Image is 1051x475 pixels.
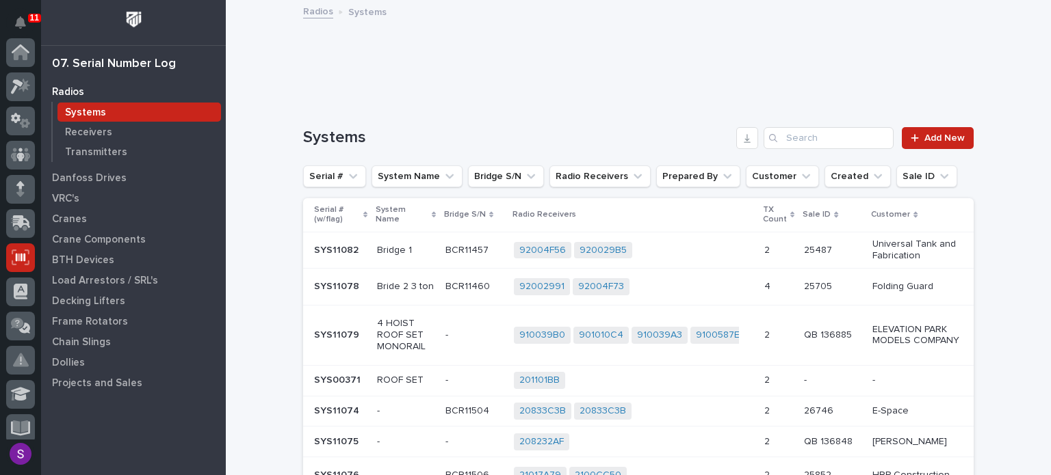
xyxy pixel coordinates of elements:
a: VRC's [41,188,226,208]
button: Bridge S/N [468,165,544,187]
p: - [445,372,451,386]
p: Radio Receivers [512,207,576,222]
a: 910039B0 [519,329,565,341]
p: 4 [764,278,773,293]
p: 11 [30,13,39,23]
img: Workspace Logo [121,7,146,32]
p: ROOF SET [377,375,434,386]
p: - [377,405,434,417]
a: 20833C3B [519,405,566,417]
p: Receivers [65,126,112,139]
p: Bride 2 3 ton [377,281,434,293]
a: 20833C3B [580,405,626,417]
button: Created [825,165,891,187]
a: Systems [53,103,226,122]
p: VRC's [52,193,79,205]
p: 2 [764,372,773,386]
p: System Name [376,202,428,228]
p: - [804,372,809,386]
a: Dollies [41,352,226,372]
p: BTH Devices [52,254,114,267]
p: Dollies [52,357,85,369]
p: Universal Tank and Fabrication [872,239,967,262]
h1: Systems [303,128,731,148]
a: 92004F56 [519,245,566,256]
a: 901010C4 [579,329,623,341]
p: - [872,375,967,386]
a: 910039A3 [637,329,682,341]
button: Customer [746,165,819,187]
p: BCR11460 [445,278,493,293]
a: Decking Lifters [41,290,226,311]
p: 26746 [804,403,836,417]
button: Notifications [6,8,35,37]
a: Transmitters [53,142,226,161]
button: users-avatar [6,439,35,468]
p: Chain Slings [52,336,111,349]
a: Add New [902,127,974,149]
p: TX Count [763,202,787,228]
p: SYS11078 [314,278,362,293]
p: Folding Guard [872,281,967,293]
p: 4 HOIST ROOF SET MONORAIL [377,318,434,352]
p: E-Space [872,405,967,417]
p: SYS11079 [314,327,362,341]
p: Transmitters [65,146,127,159]
p: Systems [348,3,387,18]
p: Crane Components [52,234,146,246]
p: QB 136885 [804,327,855,341]
p: Projects and Sales [52,377,142,390]
a: Crane Components [41,229,226,249]
p: SYS11074 [314,403,362,417]
p: Danfoss Drives [52,172,127,185]
button: Sale ID [896,165,957,187]
p: Bridge S/N [444,207,486,222]
p: 2 [764,242,773,256]
p: Systems [65,107,106,119]
a: 201101BB [519,375,560,386]
p: 2 [764,403,773,417]
a: Radios [41,81,226,102]
p: [PERSON_NAME] [872,436,967,448]
a: Radios [303,3,333,18]
p: QB 136848 [804,433,855,448]
p: Radios [52,86,84,98]
a: Receivers [53,122,226,141]
a: 92004F73 [578,281,624,293]
p: BCR11504 [445,403,492,417]
a: Projects and Sales [41,372,226,393]
div: Notifications11 [17,16,35,38]
p: SYS00371 [314,372,363,386]
p: 25487 [804,242,835,256]
button: Serial # [303,165,366,187]
p: BCR11457 [445,242,491,256]
button: Prepared By [656,165,740,187]
a: Frame Rotators [41,311,226,331]
p: 2 [764,327,773,341]
p: Sale ID [803,207,831,222]
a: 920029B5 [580,245,627,256]
p: SYS11075 [314,433,361,448]
button: System Name [372,165,463,187]
p: - [445,433,451,448]
p: - [377,436,434,448]
p: 2 [764,433,773,448]
a: Cranes [41,208,226,229]
div: 07. Serial Number Log [52,57,176,72]
a: BTH Devices [41,249,226,270]
a: Load Arrestors / SRL's [41,270,226,290]
p: - [445,327,451,341]
p: ELEVATION PARK MODELS COMPANY [872,324,967,347]
a: 9100587E [696,329,740,341]
a: Chain Slings [41,331,226,352]
span: Add New [924,133,965,143]
a: 92002991 [519,281,565,293]
a: Danfoss Drives [41,167,226,188]
p: Cranes [52,213,87,226]
p: SYS11082 [314,242,361,256]
p: Customer [871,207,910,222]
a: 208232AF [519,436,564,448]
input: Search [764,127,894,149]
p: Bridge 1 [377,245,434,256]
